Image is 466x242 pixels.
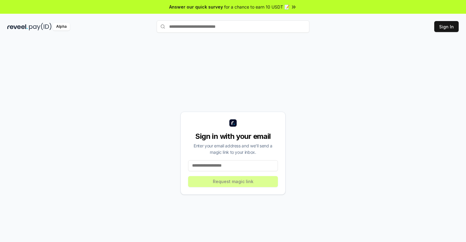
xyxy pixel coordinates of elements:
[188,143,278,155] div: Enter your email address and we’ll send a magic link to your inbox.
[53,23,70,31] div: Alpha
[434,21,459,32] button: Sign In
[224,4,289,10] span: for a chance to earn 10 USDT 📝
[169,4,223,10] span: Answer our quick survey
[7,23,28,31] img: reveel_dark
[229,119,237,127] img: logo_small
[29,23,52,31] img: pay_id
[188,132,278,141] div: Sign in with your email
